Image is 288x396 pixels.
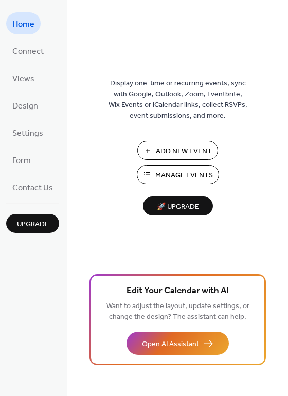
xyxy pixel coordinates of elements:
[137,141,218,160] button: Add New Event
[12,16,34,32] span: Home
[6,176,59,198] a: Contact Us
[155,170,213,181] span: Manage Events
[17,219,49,230] span: Upgrade
[109,78,247,121] span: Display one-time or recurring events, sync with Google, Outlook, Zoom, Eventbrite, Wix Events or ...
[6,40,50,62] a: Connect
[106,299,249,324] span: Want to adjust the layout, update settings, or change the design? The assistant can help.
[149,200,207,214] span: 🚀 Upgrade
[12,44,44,60] span: Connect
[6,149,37,171] a: Form
[127,332,229,355] button: Open AI Assistant
[12,125,43,141] span: Settings
[12,153,31,169] span: Form
[142,339,199,350] span: Open AI Assistant
[137,165,219,184] button: Manage Events
[6,121,49,143] a: Settings
[6,12,41,34] a: Home
[143,196,213,215] button: 🚀 Upgrade
[127,284,229,298] span: Edit Your Calendar with AI
[12,180,53,196] span: Contact Us
[6,94,44,116] a: Design
[156,146,212,157] span: Add New Event
[12,71,34,87] span: Views
[12,98,38,114] span: Design
[6,67,41,89] a: Views
[6,214,59,233] button: Upgrade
